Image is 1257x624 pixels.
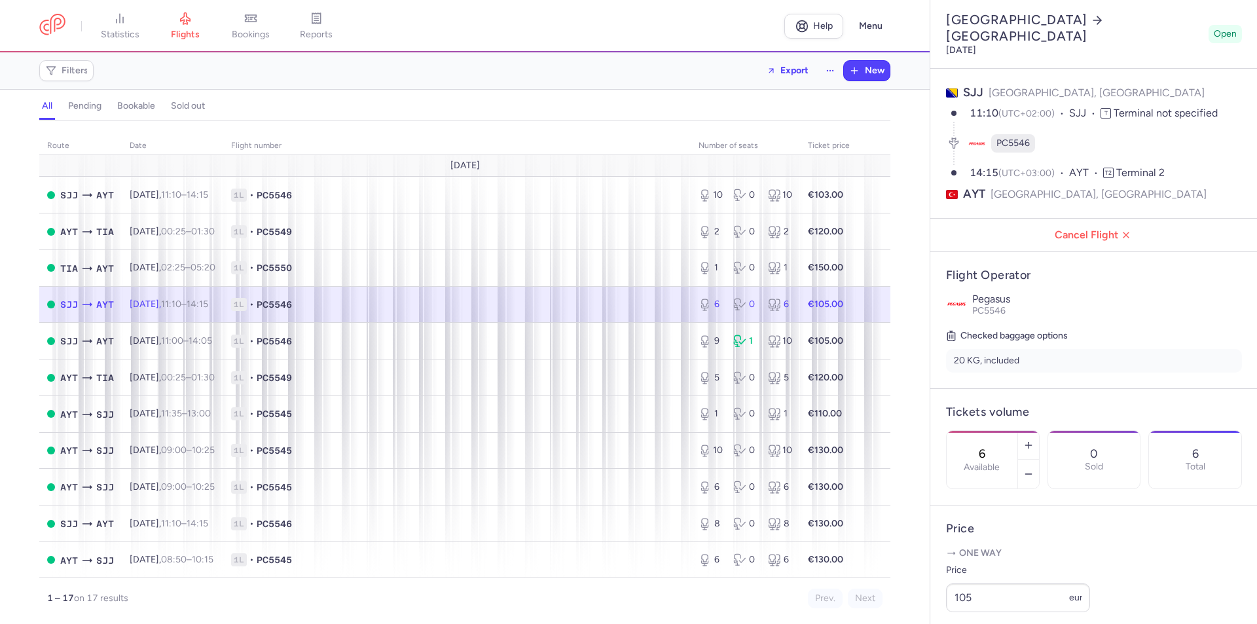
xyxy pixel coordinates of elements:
span: 1L [231,261,247,274]
span: PC5546 [257,517,292,530]
span: [DATE], [130,445,215,456]
span: • [249,407,254,420]
div: 5 [768,371,792,384]
span: • [249,481,254,494]
span: • [249,517,254,530]
div: 10 [699,444,723,457]
span: PC5546 [996,137,1030,150]
span: SJJ [60,188,78,202]
button: New [844,61,890,81]
div: 0 [733,298,757,311]
span: [DATE], [130,189,208,200]
span: – [161,518,208,529]
span: T [1101,108,1111,119]
time: 00:25 [161,372,186,383]
span: PC5549 [257,225,292,238]
strong: €120.00 [808,372,843,383]
span: PC5545 [257,553,292,566]
time: 11:10 [161,518,181,529]
time: 10:25 [192,445,215,456]
span: (UTC+03:00) [998,168,1055,179]
span: AYT [60,407,78,422]
span: [DATE], [130,408,211,419]
span: AYT [96,261,114,276]
time: 09:00 [161,481,187,492]
a: statistics [87,12,153,41]
div: 0 [733,444,757,457]
span: • [249,553,254,566]
th: date [122,136,223,156]
div: 0 [733,225,757,238]
span: statistics [101,29,139,41]
div: 6 [768,298,792,311]
span: [DATE], [130,372,215,383]
span: AYT [60,480,78,494]
p: Sold [1085,462,1103,472]
div: 0 [733,407,757,420]
span: 1L [231,335,247,348]
div: 9 [699,335,723,348]
time: 13:00 [187,408,211,419]
div: 0 [733,553,757,566]
time: 01:30 [191,372,215,383]
figure: PC airline logo [968,134,986,153]
button: Filters [40,61,93,81]
span: SJJ [96,443,114,458]
time: 10:15 [192,554,213,565]
span: • [249,335,254,348]
span: Terminal 2 [1116,166,1165,179]
span: [GEOGRAPHIC_DATA], [GEOGRAPHIC_DATA] [989,86,1205,99]
span: SJJ [96,407,114,422]
span: AYT [60,443,78,458]
span: [DATE], [130,518,208,529]
span: – [161,481,215,492]
time: 11:35 [161,408,182,419]
span: PC5549 [257,371,292,384]
span: eur [1069,592,1083,603]
p: 0 [1090,447,1098,460]
strong: 1 – 17 [47,593,74,604]
li: 20 KG, included [946,349,1242,373]
span: • [249,298,254,311]
a: reports [283,12,349,41]
button: Next [848,589,883,608]
span: • [249,444,254,457]
p: One way [946,547,1242,560]
h2: [GEOGRAPHIC_DATA] [GEOGRAPHIC_DATA] [946,12,1203,45]
span: AYT [60,371,78,385]
div: 1 [733,335,757,348]
span: AYT [96,297,114,312]
p: Total [1186,462,1205,472]
span: AYT [963,186,985,202]
time: 14:15 [970,166,998,179]
strong: €130.00 [808,481,843,492]
span: [GEOGRAPHIC_DATA], [GEOGRAPHIC_DATA] [991,186,1207,202]
button: Menu [851,14,890,39]
h4: Flight Operator [946,268,1242,283]
span: [DATE], [130,262,215,273]
span: Open [1214,28,1237,41]
span: • [249,371,254,384]
h4: Tickets volume [946,405,1242,420]
span: AYT [96,517,114,531]
span: TIA [96,225,114,239]
span: 1L [231,371,247,384]
time: 14:15 [187,518,208,529]
span: flights [171,29,200,41]
time: 05:20 [191,262,215,273]
h4: bookable [117,100,155,112]
span: PC5546 [257,298,292,311]
span: on 17 results [74,593,128,604]
div: 8 [699,517,723,530]
div: 10 [768,444,792,457]
strong: €110.00 [808,408,842,419]
span: [DATE], [130,554,213,565]
th: route [39,136,122,156]
time: 11:00 [161,335,183,346]
a: bookings [218,12,283,41]
span: SJJ [60,297,78,312]
span: (UTC+02:00) [998,108,1055,119]
strong: €120.00 [808,226,843,237]
span: [DATE], [130,335,212,346]
span: – [161,226,215,237]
